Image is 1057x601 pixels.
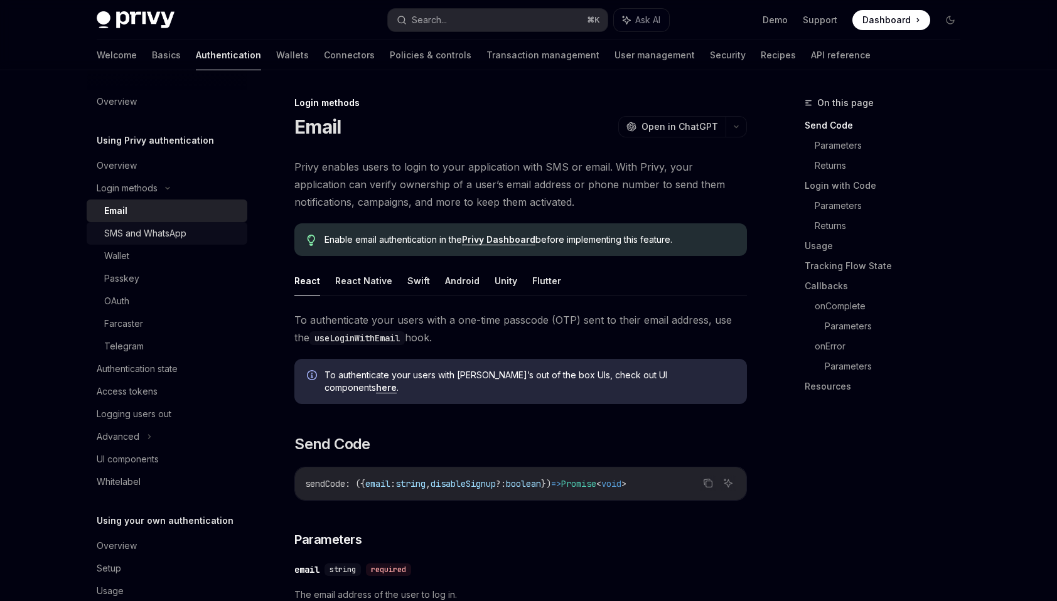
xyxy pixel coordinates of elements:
a: UI components [87,448,247,471]
div: Telegram [104,339,144,354]
a: Wallets [276,40,309,70]
a: Whitelabel [87,471,247,493]
span: : [390,478,395,489]
button: React [294,266,320,295]
a: Privy Dashboard [462,234,535,245]
a: Setup [87,557,247,580]
a: Support [803,14,837,26]
span: Dashboard [862,14,911,26]
a: Parameters [815,136,970,156]
a: Wallet [87,245,247,267]
span: sendCode [305,478,345,489]
button: Ask AI [720,475,736,491]
div: Overview [97,94,137,109]
span: To authenticate your users with a one-time passcode (OTP) sent to their email address, use the hook. [294,311,747,346]
h1: Email [294,115,341,138]
span: : ({ [345,478,365,489]
a: Demo [763,14,788,26]
a: Returns [815,156,970,176]
a: Email [87,199,247,222]
a: Authentication state [87,358,247,380]
div: Farcaster [104,316,143,331]
span: }) [541,478,551,489]
span: ?: [496,478,506,489]
button: Swift [407,266,430,295]
a: API reference [811,40,871,70]
div: Email [104,203,127,218]
div: Overview [97,158,137,173]
div: Whitelabel [97,474,141,489]
span: ⌘ K [587,15,600,25]
span: , [426,478,431,489]
img: dark logo [97,11,174,29]
span: void [601,478,621,489]
span: < [596,478,601,489]
a: Transaction management [486,40,599,70]
h5: Using your own authentication [97,513,233,528]
a: Returns [815,216,970,236]
button: Ask AI [614,9,669,31]
a: Overview [87,535,247,557]
span: email [365,478,390,489]
button: Open in ChatGPT [618,116,726,137]
span: string [330,565,356,575]
div: Login methods [294,97,747,109]
svg: Info [307,370,319,383]
div: UI components [97,452,159,467]
span: Send Code [294,434,370,454]
code: useLoginWithEmail [309,331,405,345]
span: Promise [561,478,596,489]
a: OAuth [87,290,247,312]
a: here [376,382,397,393]
button: Android [445,266,480,295]
div: Setup [97,561,121,576]
a: Telegram [87,335,247,358]
h5: Using Privy authentication [97,133,214,148]
div: Access tokens [97,384,158,399]
span: Enable email authentication in the before implementing this feature. [325,233,734,246]
div: Logging users out [97,407,171,422]
div: Overview [97,538,137,553]
span: Ask AI [635,14,660,26]
span: Parameters [294,531,362,548]
a: Dashboard [852,10,930,30]
a: Access tokens [87,380,247,403]
div: Advanced [97,429,139,444]
span: string [395,478,426,489]
button: Unity [495,266,517,295]
a: Usage [805,236,970,256]
a: Send Code [805,115,970,136]
span: Privy enables users to login to your application with SMS or email. With Privy, your application ... [294,158,747,211]
a: onComplete [815,296,970,316]
button: Copy the contents from the code block [700,475,716,491]
a: Logging users out [87,403,247,425]
a: Callbacks [805,276,970,296]
a: Security [710,40,746,70]
a: Login with Code [805,176,970,196]
div: SMS and WhatsApp [104,226,186,241]
span: => [551,478,561,489]
button: Flutter [532,266,561,295]
a: Overview [87,90,247,113]
a: Policies & controls [390,40,471,70]
button: React Native [335,266,392,295]
button: Search...⌘K [388,9,608,31]
a: Parameters [825,356,970,376]
span: Open in ChatGPT [641,120,718,133]
a: Parameters [815,196,970,216]
a: Basics [152,40,181,70]
a: Recipes [761,40,796,70]
a: Welcome [97,40,137,70]
a: Resources [805,376,970,396]
a: User management [614,40,695,70]
span: On this page [817,95,874,110]
svg: Tip [307,235,316,246]
a: Farcaster [87,312,247,335]
a: onError [815,336,970,356]
a: Tracking Flow State [805,256,970,276]
a: Passkey [87,267,247,290]
div: Wallet [104,248,129,263]
a: Authentication [196,40,261,70]
a: Connectors [324,40,375,70]
span: boolean [506,478,541,489]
